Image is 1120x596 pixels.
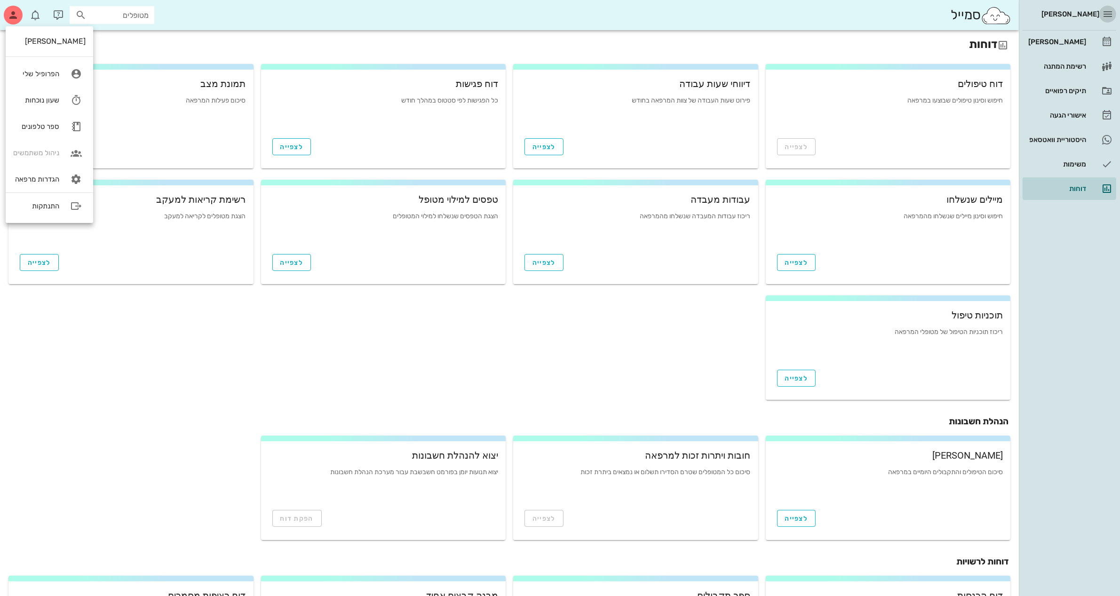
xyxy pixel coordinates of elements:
a: לצפייה [777,254,816,271]
div: שעון נוכחות [13,96,59,104]
div: הצגת מטופלים לקריאה למעקב [16,213,246,241]
h3: דוחות לרשויות [10,555,1009,568]
div: ספר טלפונים [13,122,59,131]
a: דוחות [1023,177,1116,200]
span: לצפייה [785,259,808,267]
span: לצפייה [28,259,51,267]
h3: הנהלת חשבונות [10,415,1009,428]
div: ריכוז תוכניות הטיפול של מטופלי המרפאה [773,328,1003,357]
span: לצפייה [785,374,808,382]
a: לצפייה [20,254,59,271]
div: דוח טיפולים [773,79,1003,88]
div: רשימת המתנה [1026,63,1086,70]
a: [PERSON_NAME] [1023,31,1116,53]
div: סיכום כל המטופלים שטרם הסדירו תשלום או נמצאים ביתרת זכות [521,469,751,497]
div: [PERSON_NAME] [13,37,86,46]
span: [PERSON_NAME] [1041,10,1099,18]
span: לצפייה [280,259,303,267]
div: [PERSON_NAME] [1026,38,1086,46]
a: משימות [1023,153,1116,175]
a: תיקים רפואיים [1023,79,1116,102]
div: התנתקות [13,202,59,210]
div: אישורי הגעה [1026,111,1086,119]
div: סמייל [951,5,1011,25]
span: לצפייה [785,515,808,523]
a: לצפייה [524,254,564,271]
a: רשימת המתנה [1023,55,1116,78]
span: תג [28,8,33,13]
div: יצוא להנהלת חשבונות [269,451,499,460]
div: כל הפגישות לפי סטטוס במהלך חודש [269,97,499,125]
div: משימות [1026,160,1086,168]
div: ריכוז עבודות המעבדה שנשלחו מהמרפאה [521,213,751,241]
div: דוחות [1026,185,1086,192]
span: לצפייה [280,143,303,151]
div: פירוט שעות העבודה של צוות המרפאה בחודש [521,97,751,125]
div: היסטוריית וואטסאפ [1026,136,1086,143]
div: דיווחי שעות עבודה [521,79,751,88]
button: לצפייה [524,138,564,155]
a: לצפייה [777,370,816,387]
span: לצפייה [532,259,556,267]
div: חיפוש וסינון מיילים שנשלחו מהמרפאה [773,213,1003,241]
div: [PERSON_NAME] [773,451,1003,460]
a: היסטוריית וואטסאפ [1023,128,1116,151]
div: טפסים למילוי מטופל [269,195,499,204]
div: תוכניות טיפול [773,310,1003,320]
a: לצפייה [777,510,816,527]
div: חיפוש וסינון טיפולים שבוצעו במרפאה [773,97,1003,125]
a: לצפייה [272,138,311,155]
div: סיכום פעילות המרפאה [16,97,246,125]
span: לצפייה [532,143,556,151]
a: לצפייה [272,254,311,271]
div: יצוא תנועות יומן בפורמט חשבשבת עבור מערכת הנהלת חשבונות [269,469,499,497]
div: הגדרות מרפאה [13,175,59,183]
div: תיקים רפואיים [1026,87,1086,95]
img: SmileCloud logo [981,6,1011,25]
div: חובות ויתרות זכות למרפאה [521,451,751,460]
a: אישורי הגעה [1023,104,1116,127]
div: תמונת מצב [16,79,246,88]
div: רשימת קריאות למעקב [16,195,246,204]
div: עבודות מעבדה [521,195,751,204]
div: דוח פגישות [269,79,499,88]
div: הפרופיל שלי [13,70,59,78]
div: סיכום הטיפולים והתקבולים היומיים במרפאה [773,469,1003,497]
div: מיילים שנשלחו [773,195,1003,204]
h2: דוחות [10,36,1009,53]
div: הצגת הטפסים שנשלחו למילוי המטופלים [269,213,499,241]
